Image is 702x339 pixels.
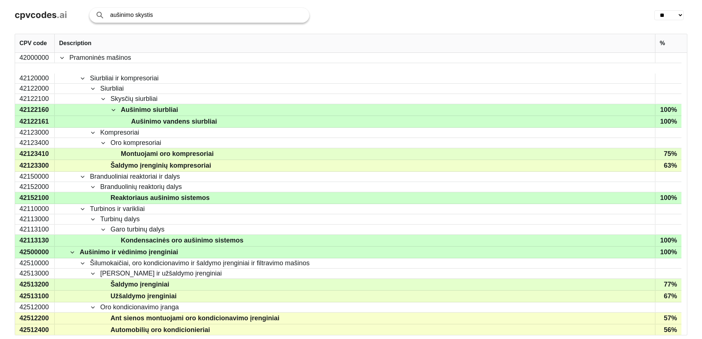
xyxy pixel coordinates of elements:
div: 42150000 [15,172,55,182]
span: Pramoninės mašinos [69,53,131,62]
div: 42110000 [15,204,55,214]
div: 42113000 [15,214,55,224]
div: 42113130 [15,235,55,246]
span: Reaktoriaus aušinimo sistemos [111,193,210,203]
div: 42152100 [15,192,55,204]
div: 42152000 [15,182,55,192]
span: Description [59,40,91,47]
div: 42510000 [15,258,55,268]
div: 67% [655,291,681,302]
span: Turbinų dalys [100,215,140,224]
span: Šaldymo įrenginių kompresoriai [111,160,211,171]
span: CPV code [19,40,47,47]
span: Ant sienos montuojami oro kondicionavimo įrenginiai [111,313,279,324]
div: 42500000 [15,247,55,258]
span: Oro kompresoriai [111,138,161,147]
div: 42122100 [15,94,55,104]
div: 42123400 [15,138,55,148]
div: 100% [655,104,681,116]
span: [PERSON_NAME] ir užšaldymo įrenginiai [100,269,222,278]
span: Šilumokaičiai, oro kondicionavimo ir šaldymo įrenginiai ir filtravimo mašinos [90,259,310,268]
span: Automobilių oro kondicionieriai [111,325,210,335]
a: cpvcodes.ai [15,10,67,21]
div: 100% [655,247,681,258]
div: 75% [655,148,681,160]
span: Kondensacinės oro aušinimo sistemos [121,235,243,246]
div: 42513200 [15,279,55,290]
div: 42513100 [15,291,55,302]
div: 42113100 [15,225,55,234]
div: 42123000 [15,128,55,138]
div: 56% [655,324,681,336]
div: 57% [655,313,681,324]
span: Siurbliai ir kompresoriai [90,74,159,83]
span: Šaldymo įrenginiai [111,279,169,290]
div: 42122000 [15,84,55,94]
span: % [660,40,665,47]
div: 100% [655,235,681,246]
span: Užšaldymo įrenginiai [111,291,177,302]
div: 42120000 [15,73,55,83]
span: cpvcodes [15,10,57,20]
span: Oro kondicionavimo įranga [100,303,179,312]
div: 42512400 [15,324,55,336]
span: Siurbliai [100,84,124,93]
span: Skysčių siurbliai [111,94,158,103]
div: 42122161 [15,116,55,127]
span: Branduolinių reaktorių dalys [100,182,182,192]
span: Kompresoriai [100,128,139,137]
input: Search products or services... [110,8,302,22]
div: 42122160 [15,104,55,116]
div: 42123300 [15,160,55,171]
div: 42512000 [15,302,55,312]
span: Garo turbinų dalys [111,225,164,234]
div: 42512200 [15,313,55,324]
div: 42123410 [15,148,55,160]
div: 42513000 [15,269,55,278]
span: Montuojami oro kompresoriai [121,149,214,159]
div: 100% [655,192,681,204]
span: Aušinimo siurbliai [121,105,178,115]
span: Branduoliniai reaktoriai ir dalys [90,172,180,181]
div: 100% [655,116,681,127]
div: 77% [655,279,681,290]
span: Turbinos ir varikliai [90,204,145,214]
span: .ai [57,10,67,20]
div: 42000000 [15,53,55,63]
span: Aušinimo ir vėdinimo įrenginiai [80,247,178,258]
span: Aušinimo vandens siurbliai [131,116,217,127]
div: 63% [655,160,681,171]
